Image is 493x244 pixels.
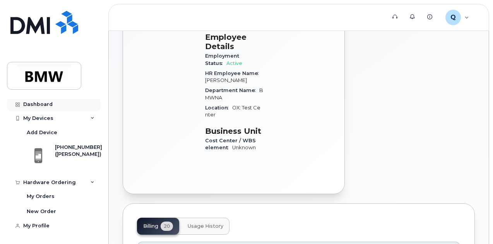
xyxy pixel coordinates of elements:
div: QT28167 [440,10,474,25]
h3: Business Unit [205,126,263,136]
span: Cost Center / WBS element [205,138,256,150]
h3: Employee Details [205,32,263,51]
span: Unknown [232,145,256,150]
span: HR Employee Name [205,70,262,76]
span: Usage History [188,223,223,229]
iframe: Messenger Launcher [459,210,487,238]
span: Department Name [205,87,259,93]
span: BMWNA [205,87,263,100]
span: OX: Test Center [205,105,260,118]
span: Location [205,105,232,111]
span: Employment Status [205,53,239,66]
span: Active [226,60,242,66]
span: [PERSON_NAME] [205,77,247,83]
span: Q [450,13,456,22]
